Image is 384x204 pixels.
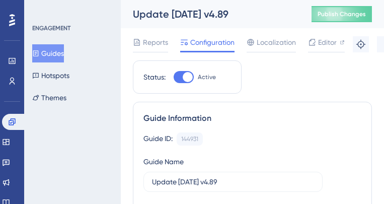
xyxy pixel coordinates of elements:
[143,156,184,168] div: Guide Name
[318,36,337,48] span: Editor
[133,7,286,21] div: Update [DATE] v4.89
[198,73,216,81] span: Active
[143,132,173,146] div: Guide ID:
[152,176,314,187] input: Type your Guide’s Name here
[32,44,64,62] button: Guides
[318,10,366,18] span: Publish Changes
[257,36,296,48] span: Localization
[32,89,66,107] button: Themes
[312,6,372,22] button: Publish Changes
[32,24,70,32] div: ENGAGEMENT
[143,112,361,124] div: Guide Information
[181,135,198,143] div: 144931
[32,66,69,85] button: Hotspots
[143,36,168,48] span: Reports
[190,36,235,48] span: Configuration
[143,71,166,83] div: Status:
